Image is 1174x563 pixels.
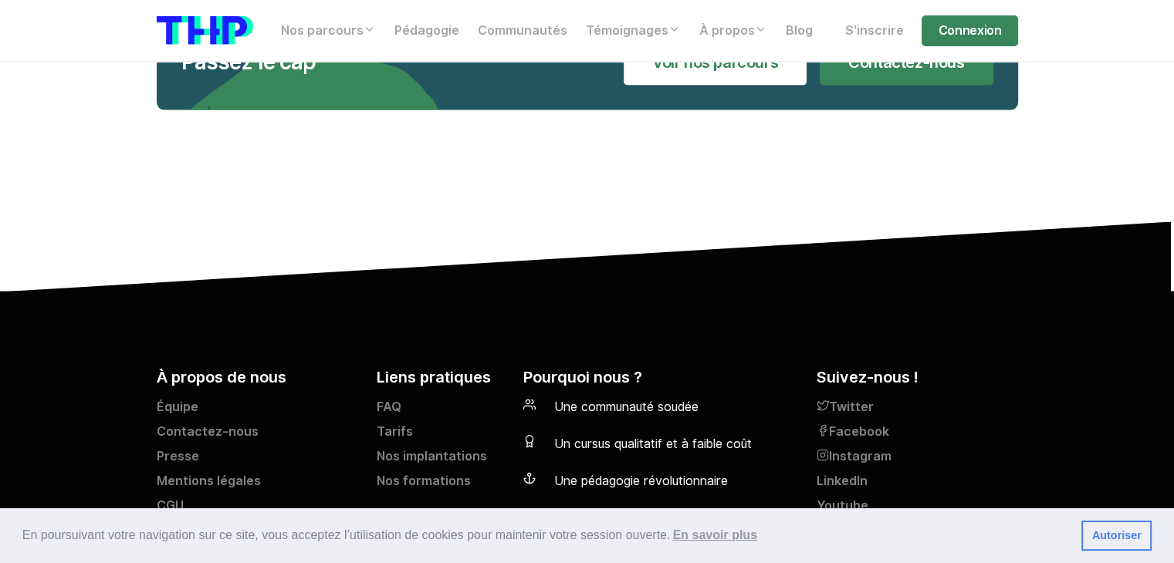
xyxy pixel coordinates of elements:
a: Nos implantations [377,447,505,472]
a: Presse [157,447,358,472]
h5: Pourquoi nous ? [523,366,798,389]
span: Une pédagogie révolutionnaire [554,474,728,488]
h5: Liens pratiques [377,366,505,389]
div: Passez le cap [181,49,316,76]
a: Nos formations [377,472,505,497]
a: S'inscrire [835,15,912,46]
a: FAQ [377,398,505,423]
h5: Suivez-nous ! [816,366,1017,389]
a: Voir nos parcours [624,39,807,86]
a: Pédagogie [385,15,469,46]
h5: À propos de nous [157,366,358,389]
a: Tarifs [377,423,505,447]
a: Équipe [157,398,358,423]
a: Twitter [816,398,1017,423]
a: LinkedIn [816,472,1017,497]
a: Mentions légales [157,472,358,497]
a: Contactez-nous [820,39,993,86]
a: Instagram [816,447,1017,472]
a: Communautés [469,15,577,46]
span: Une communauté soudée [554,399,699,414]
span: En poursuivant votre navigation sur ce site, vous acceptez l’utilisation de cookies pour mainteni... [22,524,1069,547]
a: learn more about cookies [670,524,760,547]
a: Youtube [816,497,1017,521]
a: dismiss cookie message [1081,521,1152,551]
a: À propos [690,15,776,46]
span: Un cursus qualitatif et à faible coût [554,437,752,451]
a: Contactez-nous [157,423,358,447]
a: Nos parcours [272,15,385,46]
img: logo [157,16,253,45]
a: CGU [157,497,358,521]
a: Blog [776,15,822,46]
a: Facebook [816,423,1017,447]
a: Connexion [922,15,1017,46]
a: Témoignages [577,15,690,46]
